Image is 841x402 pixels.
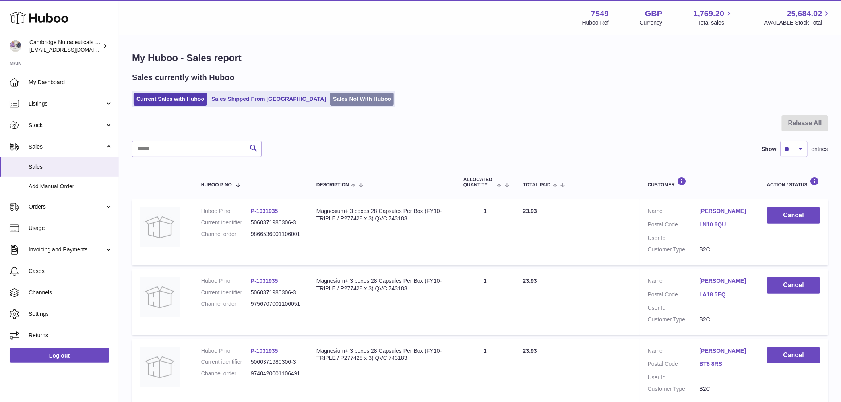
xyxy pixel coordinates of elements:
span: My Dashboard [29,79,113,86]
label: Show [762,145,777,153]
span: Stock [29,122,105,129]
a: 1,769.20 Total sales [694,8,734,27]
dd: B2C [700,316,751,323]
a: P-1031935 [251,348,278,354]
dd: 9866536001106001 [251,230,300,238]
dt: Channel order [201,230,251,238]
td: 1 [455,269,515,335]
span: 23.93 [523,278,537,284]
dd: B2C [700,246,751,253]
strong: GBP [645,8,662,19]
dd: 5060371980306-3 [251,358,300,366]
h2: Sales currently with Huboo [132,72,234,83]
div: Customer [648,177,751,187]
div: Magnesium+ 3 boxes 28 Capsules Per Box (FY10-TRIPLE / P277428 x 3) QVC 743183 [316,347,448,362]
dt: Channel order [201,370,251,377]
dd: 9756707001106051 [251,300,300,308]
span: Total sales [698,19,733,27]
span: Huboo P no [201,182,232,187]
dt: Name [648,347,700,357]
dt: User Id [648,374,700,381]
span: Total paid [523,182,551,187]
dd: B2C [700,385,751,393]
span: [EMAIL_ADDRESS][DOMAIN_NAME] [29,46,117,53]
span: Usage [29,224,113,232]
img: qvc@camnutra.com [10,40,21,52]
span: Cases [29,267,113,275]
a: LN10 6QU [700,221,751,228]
dt: Postal Code [648,360,700,370]
span: 23.93 [523,348,537,354]
div: Huboo Ref [582,19,609,27]
span: AVAILABLE Stock Total [764,19,831,27]
dd: 5060371980306-3 [251,219,300,226]
dt: Huboo P no [201,347,251,355]
dt: Current identifier [201,219,251,226]
span: Sales [29,143,105,151]
span: Channels [29,289,113,296]
span: Returns [29,332,113,339]
span: Add Manual Order [29,183,113,190]
span: Sales [29,163,113,171]
dt: Name [648,277,700,287]
dt: Huboo P no [201,207,251,215]
div: Currency [640,19,663,27]
dd: 5060371980306-3 [251,289,300,296]
a: P-1031935 [251,208,278,214]
a: LA18 5EQ [700,291,751,298]
a: BT8 8RS [700,360,751,368]
strong: 7549 [591,8,609,19]
img: no-photo.jpg [140,347,180,387]
span: 25,684.02 [787,8,822,19]
span: Description [316,182,349,187]
a: Sales Not With Huboo [330,93,394,106]
a: [PERSON_NAME] [700,207,751,215]
span: Listings [29,100,105,108]
span: 23.93 [523,208,537,214]
dd: 9740420001106491 [251,370,300,377]
dt: Huboo P no [201,277,251,285]
img: no-photo.jpg [140,277,180,317]
div: Magnesium+ 3 boxes 28 Capsules Per Box (FY10-TRIPLE / P277428 x 3) QVC 743183 [316,207,448,222]
button: Cancel [767,277,820,294]
dt: Current identifier [201,289,251,296]
span: Orders [29,203,105,211]
button: Cancel [767,207,820,224]
img: no-photo.jpg [140,207,180,247]
a: Sales Shipped From [GEOGRAPHIC_DATA] [209,93,329,106]
a: [PERSON_NAME] [700,347,751,355]
dt: Postal Code [648,221,700,230]
dt: Channel order [201,300,251,308]
div: Magnesium+ 3 boxes 28 Capsules Per Box (FY10-TRIPLE / P277428 x 3) QVC 743183 [316,277,448,292]
dt: Customer Type [648,385,700,393]
td: 1 [455,199,515,265]
dt: Postal Code [648,291,700,300]
dt: Customer Type [648,246,700,253]
div: Cambridge Nutraceuticals Ltd [29,39,101,54]
span: 1,769.20 [694,8,725,19]
a: Log out [10,348,109,363]
button: Cancel [767,347,820,363]
span: entries [812,145,828,153]
span: Invoicing and Payments [29,246,105,253]
a: Current Sales with Huboo [134,93,207,106]
span: Settings [29,310,113,318]
dt: Name [648,207,700,217]
dt: User Id [648,304,700,312]
a: P-1031935 [251,278,278,284]
a: [PERSON_NAME] [700,277,751,285]
dt: Current identifier [201,358,251,366]
dt: Customer Type [648,316,700,323]
span: ALLOCATED Quantity [463,177,495,187]
div: Action / Status [767,177,820,187]
h1: My Huboo - Sales report [132,52,828,64]
dt: User Id [648,234,700,242]
a: 25,684.02 AVAILABLE Stock Total [764,8,831,27]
